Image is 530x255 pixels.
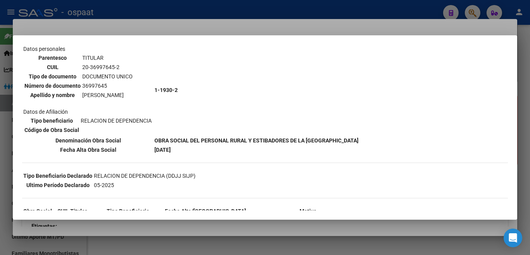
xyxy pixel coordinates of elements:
th: Ultimo Período Declarado [23,181,93,189]
td: 05-2025 [94,181,196,189]
th: Código de Obra Social [24,126,80,134]
td: Datos personales Datos de Afiliación [23,45,153,135]
th: Tipo de documento [24,72,81,81]
td: [PERSON_NAME] [82,91,133,99]
th: Tipo beneficiario [24,116,80,125]
th: Motivo [247,207,369,215]
th: Parentesco [24,54,81,62]
th: Apellido y nombre [24,91,81,99]
td: RELACION DE DEPENDENCIA [80,116,152,125]
th: Número de documento [24,82,81,90]
b: [DATE] [154,147,171,153]
td: 20-36997645-2 [82,63,133,71]
td: DOCUMENTO UNICO [82,72,133,81]
th: Fecha Alta/[GEOGRAPHIC_DATA] [165,207,246,215]
td: TITULAR [82,54,133,62]
th: Fecha Alta Obra Social [23,146,153,154]
th: CUIL [24,63,81,71]
b: OBRA SOCIAL DEL PERSONAL RURAL Y ESTIBADORES DE LA [GEOGRAPHIC_DATA] [154,137,359,144]
b: 1-1930-2 [154,87,178,93]
div: Open Intercom Messenger [504,229,522,247]
th: Denominación Obra Social [23,136,153,145]
th: Obra Social [23,207,52,215]
th: Tipo Beneficiario Declarado [23,172,93,180]
th: CUIL Titular [53,207,91,215]
th: Tipo Beneficiario [92,207,164,215]
td: 36997645 [82,82,133,90]
td: RELACION DE DEPENDENCIA (DDJJ SIJP) [94,172,196,180]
